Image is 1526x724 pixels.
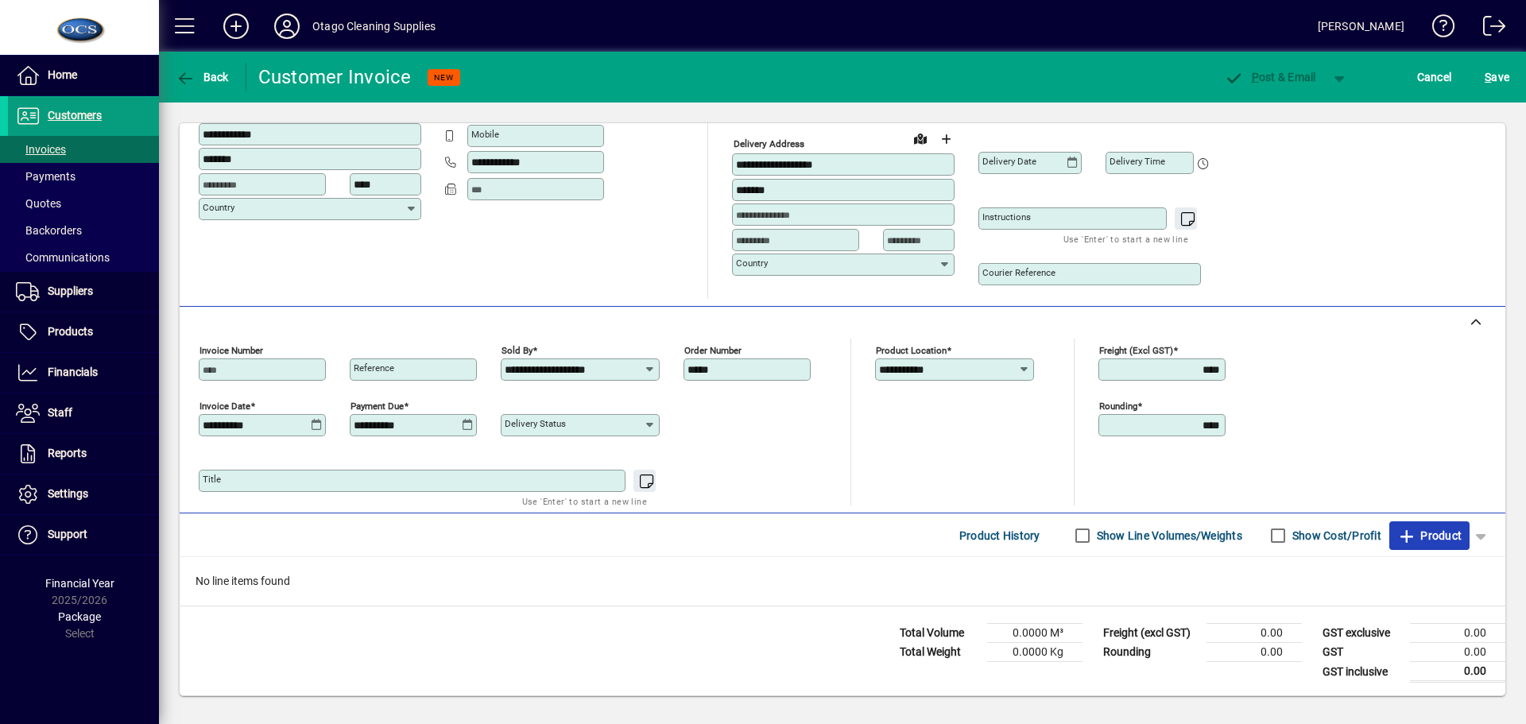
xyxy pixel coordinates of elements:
span: Communications [16,251,110,264]
a: Logout [1471,3,1506,55]
mat-label: Instructions [982,211,1031,223]
span: Financials [48,366,98,378]
mat-label: Title [203,474,221,485]
span: Payments [16,170,76,183]
td: Freight (excl GST) [1095,624,1206,643]
mat-label: Delivery time [1110,156,1165,167]
mat-label: Delivery status [505,418,566,429]
span: Quotes [16,197,61,210]
button: Save [1481,63,1513,91]
mat-label: Courier Reference [982,267,1055,278]
a: Payments [8,163,159,190]
mat-label: Mobile [471,129,499,140]
span: Customers [48,109,102,122]
button: Post & Email [1216,63,1324,91]
span: ost & Email [1224,71,1316,83]
mat-label: Country [736,257,768,269]
td: Rounding [1095,643,1206,662]
button: Cancel [1413,63,1456,91]
a: Financials [8,353,159,393]
a: Communications [8,244,159,271]
td: Total Volume [892,624,987,643]
label: Show Cost/Profit [1289,528,1381,544]
td: 0.00 [1206,643,1302,662]
a: Home [8,56,159,95]
span: S [1485,71,1491,83]
button: Add [211,12,261,41]
span: Cancel [1417,64,1452,90]
span: Product [1397,523,1462,548]
mat-label: Country [203,202,234,213]
mat-label: Invoice number [199,345,263,356]
span: Settings [48,487,88,500]
button: Choose address [933,126,959,152]
td: GST inclusive [1315,662,1410,682]
div: Customer Invoice [258,64,412,90]
td: 0.00 [1410,643,1505,662]
a: View on map [908,126,933,151]
a: Knowledge Base [1420,3,1455,55]
td: 0.00 [1410,662,1505,682]
span: Suppliers [48,285,93,297]
span: Backorders [16,224,82,237]
td: Total Weight [892,643,987,662]
button: Back [172,63,233,91]
mat-label: Delivery date [982,156,1036,167]
td: 0.00 [1206,624,1302,643]
button: Product [1389,521,1470,550]
mat-hint: Use 'Enter' to start a new line [1063,230,1188,248]
div: No line items found [180,557,1505,606]
a: Invoices [8,136,159,163]
a: Products [8,312,159,352]
div: [PERSON_NAME] [1318,14,1404,39]
a: Suppliers [8,272,159,312]
a: Support [8,515,159,555]
span: ave [1485,64,1509,90]
span: Support [48,528,87,540]
mat-hint: Use 'Enter' to start a new line [522,492,647,510]
mat-label: Product location [876,345,947,356]
label: Show Line Volumes/Weights [1094,528,1242,544]
mat-label: Order number [684,345,742,356]
td: 0.00 [1410,624,1505,643]
app-page-header-button: Back [159,63,246,91]
span: Invoices [16,143,66,156]
mat-label: Rounding [1099,401,1137,412]
mat-label: Freight (excl GST) [1099,345,1173,356]
td: 0.0000 Kg [987,643,1083,662]
a: Staff [8,393,159,433]
a: Settings [8,474,159,514]
mat-label: Payment due [351,401,404,412]
a: Reports [8,434,159,474]
button: Profile [261,12,312,41]
a: Quotes [8,190,159,217]
span: Product History [959,523,1040,548]
td: GST [1315,643,1410,662]
td: 0.0000 M³ [987,624,1083,643]
span: P [1252,71,1259,83]
div: Otago Cleaning Supplies [312,14,436,39]
mat-label: Sold by [502,345,533,356]
td: GST exclusive [1315,624,1410,643]
span: Back [176,71,229,83]
a: Backorders [8,217,159,244]
span: Products [48,325,93,338]
mat-label: Invoice date [199,401,250,412]
span: Home [48,68,77,81]
span: Staff [48,406,72,419]
span: Financial Year [45,577,114,590]
span: Package [58,610,101,623]
mat-label: Reference [354,362,394,374]
button: Product History [953,521,1047,550]
span: Reports [48,447,87,459]
span: NEW [434,72,454,83]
